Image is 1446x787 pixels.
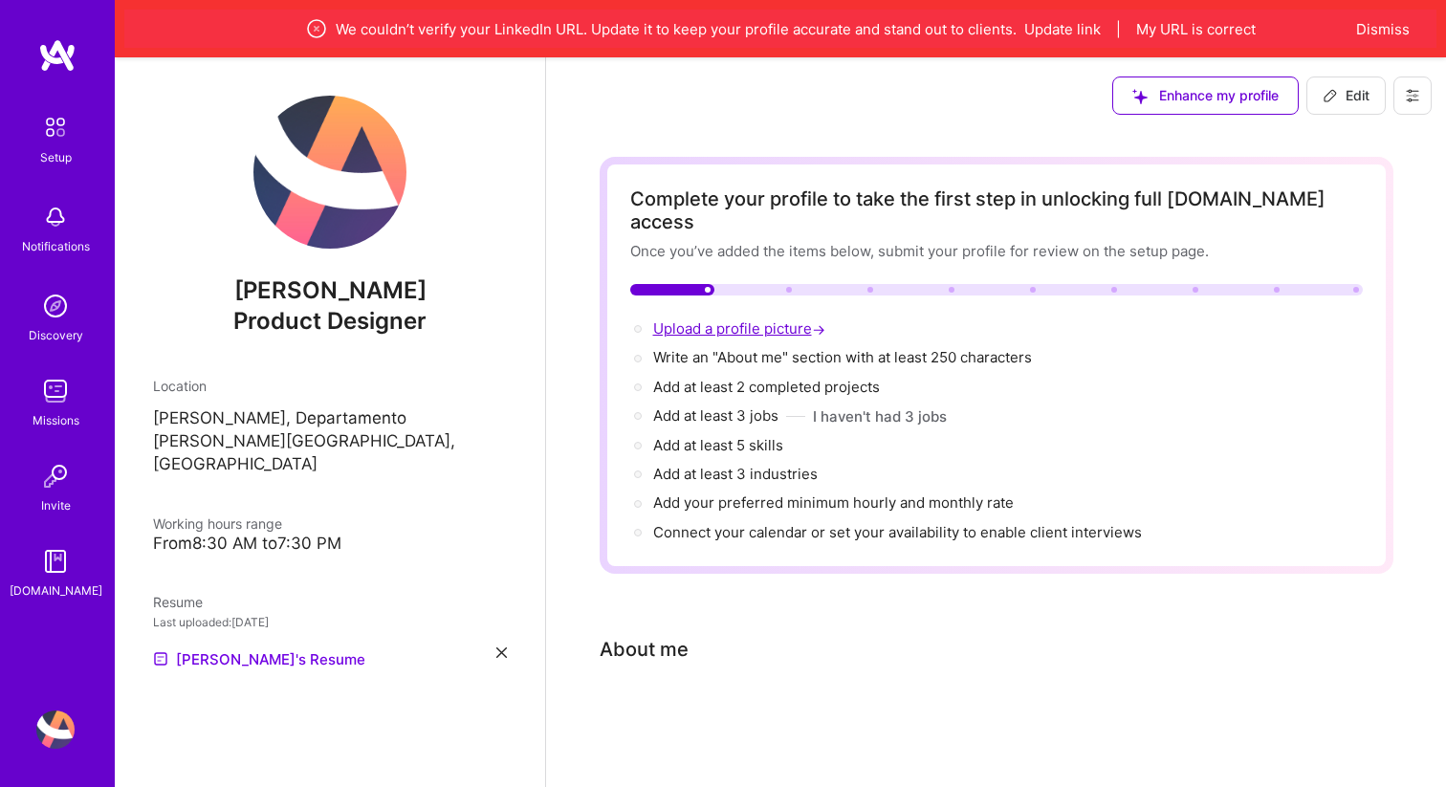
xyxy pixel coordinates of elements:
img: discovery [36,287,75,325]
span: Resume [153,594,203,610]
button: Update link [1024,19,1101,39]
div: Notifications [22,236,90,256]
span: Product Designer [233,307,427,335]
span: → [812,319,825,339]
a: User Avatar [32,710,79,749]
div: We couldn’t verify your LinkedIn URL. Update it to keep your profile accurate and stand out to cl... [214,17,1347,40]
img: setup [35,107,76,147]
img: logo [38,38,77,73]
span: [PERSON_NAME] [153,276,507,305]
span: Add at least 2 completed projects [653,378,880,396]
button: Enhance my profile [1112,77,1299,115]
span: Add at least 5 skills [653,436,783,454]
div: Invite [41,495,71,515]
img: User Avatar [36,710,75,749]
div: Missions [33,410,79,430]
span: | [1116,19,1121,39]
div: Once you’ve added the items below, submit your profile for review on the setup page. [630,241,1363,261]
span: Add at least 3 jobs [653,406,778,425]
div: Complete your profile to take the first step in unlocking full [DOMAIN_NAME] access [630,187,1363,233]
img: guide book [36,542,75,580]
button: My URL is correct [1136,19,1256,39]
div: [DOMAIN_NAME] [10,580,102,601]
img: User Avatar [253,96,406,249]
span: Working hours range [153,515,282,532]
span: Add at least 3 industries [653,465,818,483]
button: Edit [1306,77,1386,115]
img: Resume [153,651,168,667]
span: Edit [1323,86,1369,105]
p: [PERSON_NAME], Departamento [PERSON_NAME][GEOGRAPHIC_DATA], [GEOGRAPHIC_DATA] [153,407,507,475]
span: Upload a profile picture [653,319,829,338]
span: Enhance my profile [1132,86,1279,105]
button: Dismiss [1356,19,1410,39]
div: About me [600,635,689,664]
i: icon Close [496,647,507,658]
span: Write an "About me" section with at least 250 characters [653,348,1036,366]
span: Connect your calendar or set your availability to enable client interviews [653,523,1142,541]
img: bell [36,198,75,236]
img: Invite [36,457,75,495]
img: teamwork [36,372,75,410]
i: icon SuggestedTeams [1132,89,1148,104]
div: Setup [40,147,72,167]
button: I haven't had 3 jobs [813,406,947,426]
div: Location [153,376,507,396]
div: From 8:30 AM to 7:30 PM [153,534,507,554]
span: Add your preferred minimum hourly and monthly rate [653,493,1014,512]
div: Discovery [29,325,83,345]
a: [PERSON_NAME]'s Resume [153,647,365,670]
div: Last uploaded: [DATE] [153,612,507,632]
